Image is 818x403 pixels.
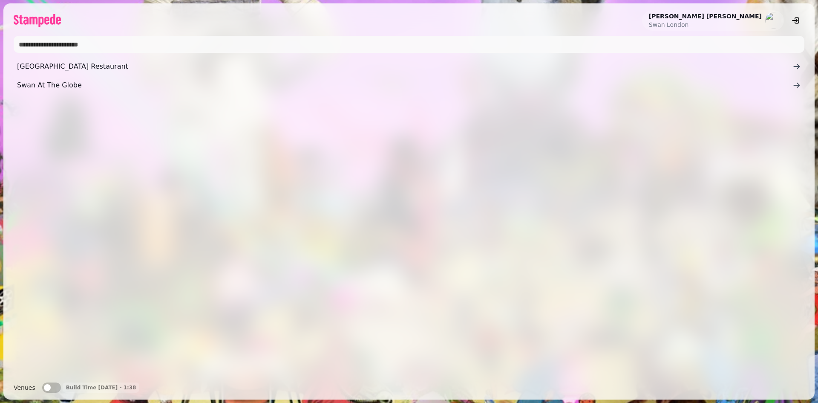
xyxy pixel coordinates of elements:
[14,58,804,75] a: [GEOGRAPHIC_DATA] Restaurant
[17,80,792,90] span: Swan At The Globe
[787,12,804,29] button: logout
[66,384,136,391] p: Build Time [DATE] - 1:38
[14,14,61,27] img: logo
[17,61,792,72] span: [GEOGRAPHIC_DATA] Restaurant
[14,77,804,94] a: Swan At The Globe
[765,12,782,29] img: aHR0cHM6Ly93d3cuZ3JhdmF0YXIuY29tL2F2YXRhci85M2UyNTIwMzg0OTcwZTc3MTNjOTA1ODllN2NmZjFlYT9zPTE1MCZkP...
[649,12,762,20] h2: [PERSON_NAME] [PERSON_NAME]
[14,383,35,393] label: Venues
[649,20,762,29] p: Swan London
